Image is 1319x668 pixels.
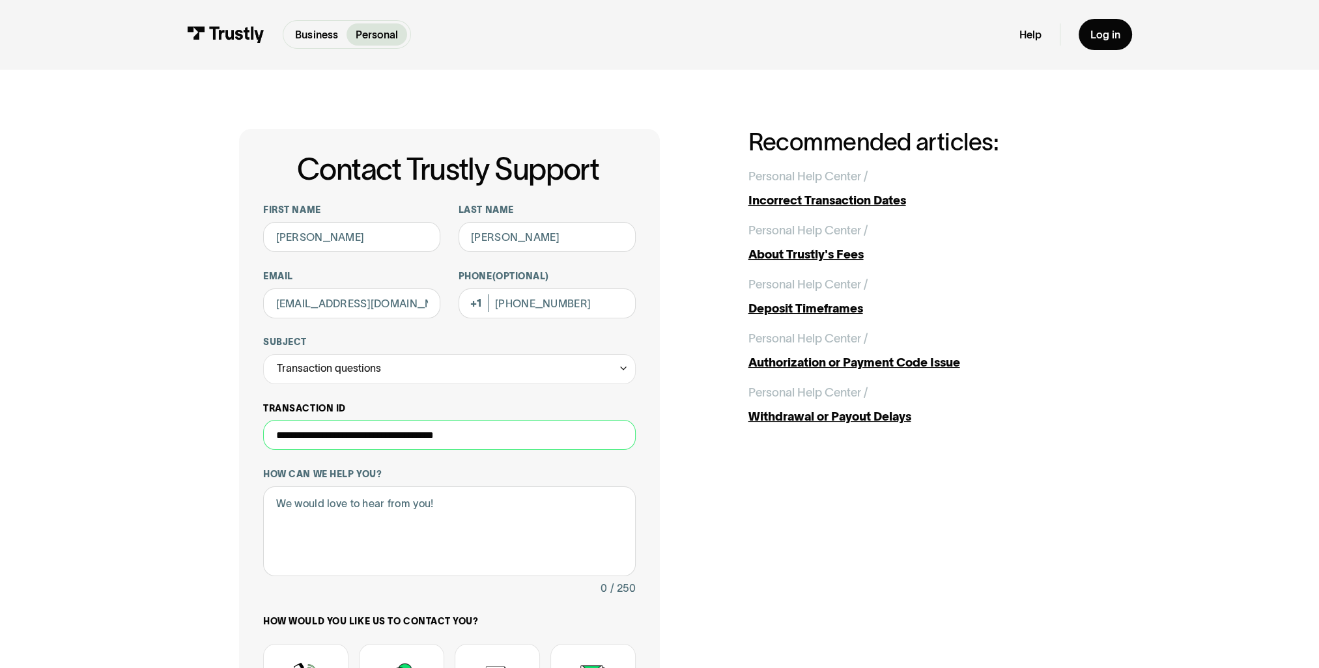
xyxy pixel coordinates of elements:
[263,354,636,384] div: Transaction questions
[347,23,407,45] a: Personal
[1019,28,1042,42] a: Help
[263,402,636,414] label: Transaction ID
[1079,19,1133,51] a: Log in
[748,275,867,294] div: Personal Help Center /
[748,221,867,240] div: Personal Help Center /
[748,329,1079,372] a: Personal Help Center /Authorization or Payment Code Issue
[748,408,1079,426] div: Withdrawal or Payout Delays
[277,359,381,378] div: Transaction questions
[748,383,1079,426] a: Personal Help Center /Withdrawal or Payout Delays
[610,579,636,598] div: / 250
[287,23,347,45] a: Business
[748,167,867,186] div: Personal Help Center /
[492,271,549,281] span: (Optional)
[263,222,440,252] input: Alex
[748,275,1079,318] a: Personal Help Center /Deposit Timeframes
[263,336,636,348] label: Subject
[601,579,607,598] div: 0
[748,299,1079,318] div: Deposit Timeframes
[459,222,636,252] input: Howard
[263,270,440,282] label: Email
[187,26,265,42] img: Trustly Logo
[459,288,636,318] input: (555) 555-5555
[748,245,1079,264] div: About Trustly's Fees
[459,270,636,282] label: Phone
[1090,28,1120,42] div: Log in
[263,468,636,480] label: How can we help you?
[263,288,440,318] input: alex@mail.com
[748,221,1079,264] a: Personal Help Center /About Trustly's Fees
[356,27,398,42] p: Personal
[748,329,867,348] div: Personal Help Center /
[263,615,636,627] label: How would you like us to contact you?
[748,383,867,402] div: Personal Help Center /
[748,191,1079,210] div: Incorrect Transaction Dates
[748,354,1079,372] div: Authorization or Payment Code Issue
[748,129,1079,156] h2: Recommended articles:
[263,204,440,216] label: First name
[459,204,636,216] label: Last name
[261,153,636,186] h1: Contact Trustly Support
[748,167,1079,210] a: Personal Help Center /Incorrect Transaction Dates
[295,27,337,42] p: Business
